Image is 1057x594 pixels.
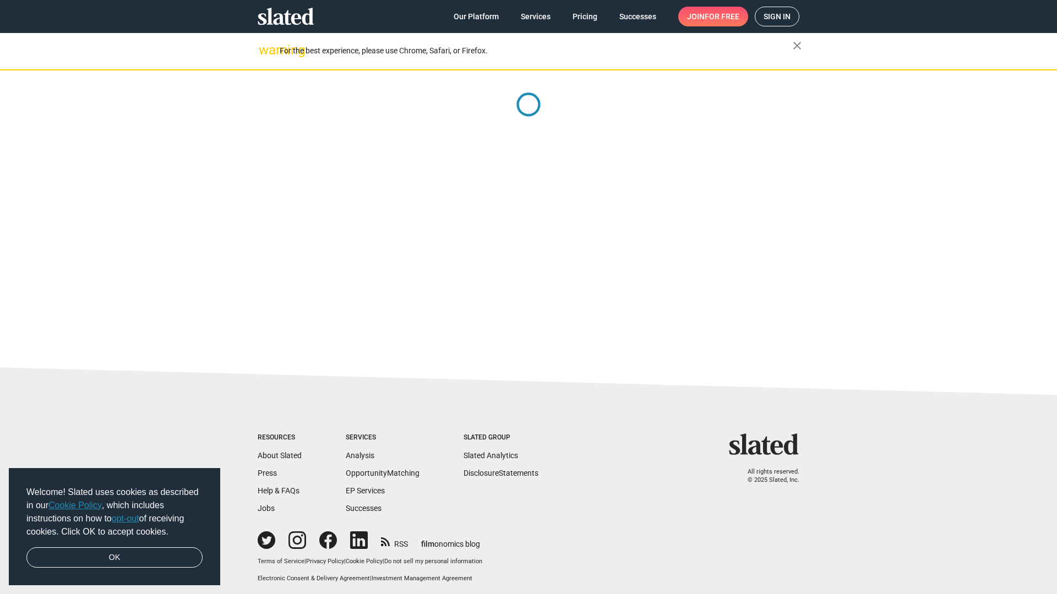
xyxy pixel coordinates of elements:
[619,7,656,26] span: Successes
[372,575,472,582] a: Investment Management Agreement
[258,433,302,442] div: Resources
[259,43,272,57] mat-icon: warning
[26,486,203,538] span: Welcome! Slated uses cookies as described in our , which includes instructions on how to of recei...
[564,7,606,26] a: Pricing
[764,7,791,26] span: Sign in
[112,514,139,523] a: opt-out
[280,43,793,58] div: For the best experience, please use Chrome, Safari, or Firefox.
[421,530,480,549] a: filmonomics blog
[258,575,370,582] a: Electronic Consent & Delivery Agreement
[755,7,799,26] a: Sign in
[346,451,374,460] a: Analysis
[381,532,408,549] a: RSS
[26,547,203,568] a: dismiss cookie message
[464,433,538,442] div: Slated Group
[344,558,346,565] span: |
[383,558,384,565] span: |
[573,7,597,26] span: Pricing
[258,451,302,460] a: About Slated
[304,558,306,565] span: |
[346,504,382,513] a: Successes
[464,469,538,477] a: DisclosureStatements
[512,7,559,26] a: Services
[258,486,299,495] a: Help & FAQs
[736,468,799,484] p: All rights reserved. © 2025 Slated, Inc.
[421,540,434,548] span: film
[678,7,748,26] a: Joinfor free
[384,558,482,566] button: Do not sell my personal information
[521,7,551,26] span: Services
[258,469,277,477] a: Press
[454,7,499,26] span: Our Platform
[791,39,804,52] mat-icon: close
[9,468,220,586] div: cookieconsent
[258,558,304,565] a: Terms of Service
[687,7,739,26] span: Join
[445,7,508,26] a: Our Platform
[346,486,385,495] a: EP Services
[370,575,372,582] span: |
[346,469,419,477] a: OpportunityMatching
[705,7,739,26] span: for free
[346,558,383,565] a: Cookie Policy
[346,433,419,442] div: Services
[48,501,102,510] a: Cookie Policy
[306,558,344,565] a: Privacy Policy
[258,504,275,513] a: Jobs
[611,7,665,26] a: Successes
[464,451,518,460] a: Slated Analytics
